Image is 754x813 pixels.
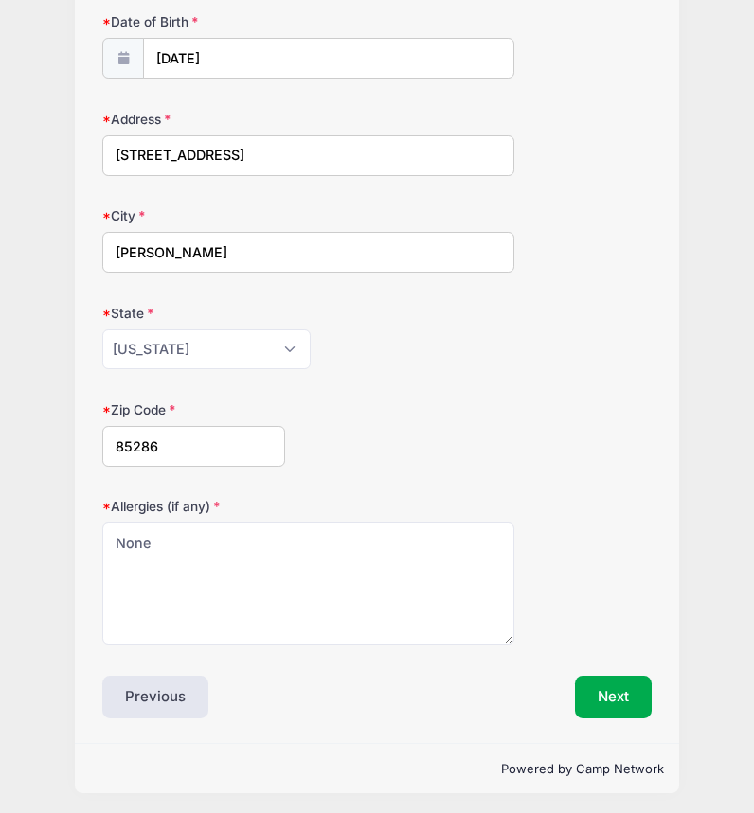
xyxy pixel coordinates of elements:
textarea: None [102,522,514,645]
button: Previous [102,676,208,719]
p: Powered by Camp Network [90,760,664,779]
input: xxxxx [102,426,285,467]
label: Address [102,110,285,129]
label: Allergies (if any) [102,497,285,516]
button: Next [575,676,652,719]
input: mm/dd/yyyy [143,38,514,79]
label: State [102,304,285,323]
label: Zip Code [102,400,285,419]
label: City [102,206,285,225]
label: Date of Birth [102,12,285,31]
